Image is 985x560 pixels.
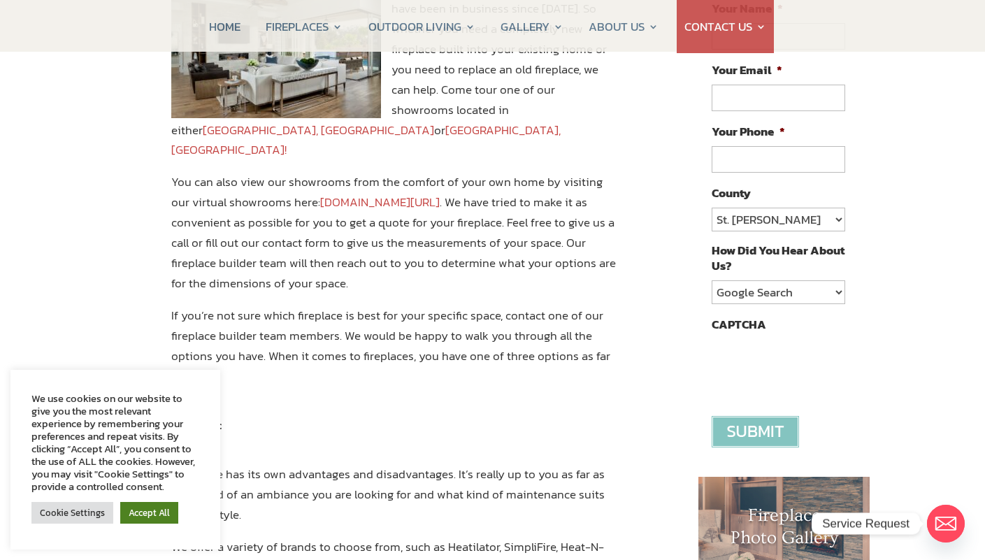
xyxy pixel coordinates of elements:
input: Submit [712,416,799,447]
li: Electric [171,416,620,434]
p: If you’re not sure which fireplace is best for your specific space, contact one of our fireplace ... [171,306,620,399]
a: [DOMAIN_NAME][URL] [320,193,440,211]
a: Accept All [120,502,178,524]
label: Your Phone [712,124,785,139]
a: [GEOGRAPHIC_DATA], [GEOGRAPHIC_DATA] [203,121,434,139]
li: Wood [171,434,620,452]
p: You can also view our showrooms from the comfort of your own home by visiting our virtual showroo... [171,172,620,305]
a: Email [927,505,965,543]
div: We use cookies on our website to give you the most relevant experience by remembering your prefer... [31,392,199,493]
p: Each type has its own advantages and disadvantages. It’s really up to you as far as what kind of ... [171,464,620,537]
iframe: reCAPTCHA [712,339,924,394]
label: County [712,185,751,201]
li: Gas [171,398,620,416]
a: Cookie Settings [31,502,113,524]
label: CAPTCHA [712,317,766,332]
h1: Fireplace Photo Gallery [726,505,842,555]
label: How Did You Hear About Us? [712,243,844,273]
label: Your Email [712,62,782,78]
